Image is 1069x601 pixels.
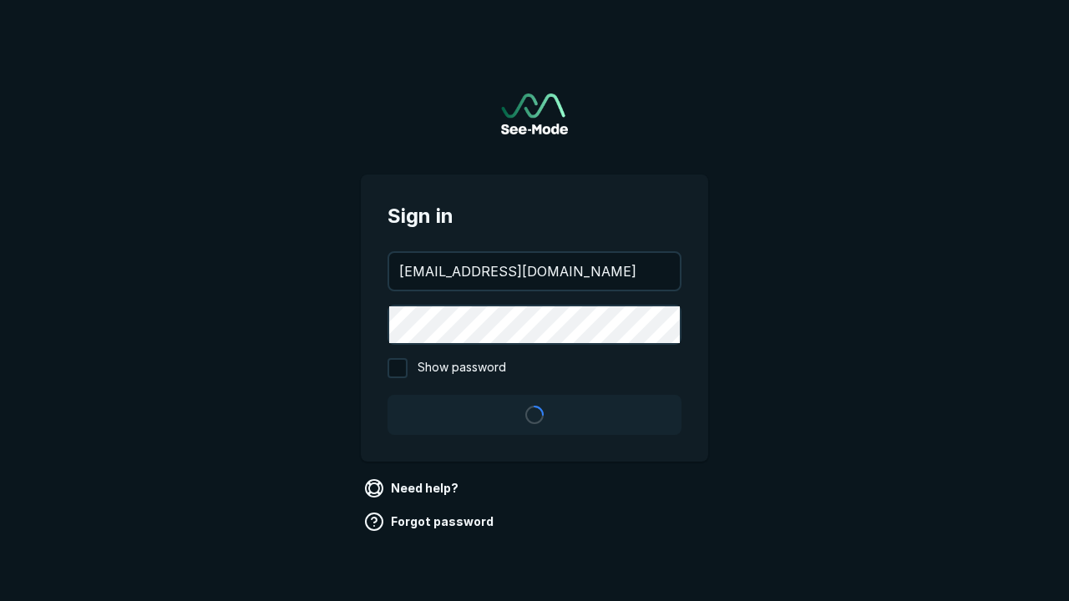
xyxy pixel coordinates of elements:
span: Sign in [388,201,681,231]
a: Go to sign in [501,93,568,134]
img: See-Mode Logo [501,93,568,134]
span: Show password [418,358,506,378]
input: your@email.com [389,253,680,290]
a: Forgot password [361,508,500,535]
a: Need help? [361,475,465,502]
